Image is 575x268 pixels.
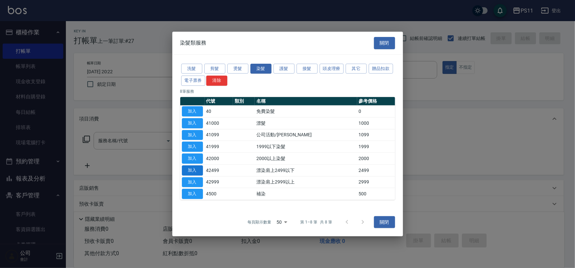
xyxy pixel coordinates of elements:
[182,106,203,117] button: 加入
[320,63,344,74] button: 頭皮理療
[233,97,255,106] th: 類別
[205,188,233,200] td: 4500
[255,164,357,176] td: 漂染肩上2499以下
[182,189,203,199] button: 加入
[180,40,207,46] span: 染髮類服務
[255,176,357,188] td: 漂染肩上2999以上
[205,97,233,106] th: 代號
[205,129,233,141] td: 41099
[182,142,203,152] button: 加入
[255,188,357,200] td: 補染
[374,37,395,49] button: 關閉
[247,219,271,225] p: 每頁顯示數量
[182,165,203,176] button: 加入
[357,97,395,106] th: 參考價格
[274,213,290,231] div: 50
[182,118,203,128] button: 加入
[357,117,395,129] td: 1000
[255,141,357,153] td: 1999以下染髮
[204,63,225,74] button: 剪髮
[255,97,357,106] th: 名稱
[357,141,395,153] td: 1999
[227,63,248,74] button: 燙髮
[255,105,357,117] td: 免費染髮
[357,188,395,200] td: 500
[374,216,395,228] button: 關閉
[250,63,272,74] button: 染髮
[181,76,206,86] button: 電子票券
[205,176,233,188] td: 42999
[182,177,203,187] button: 加入
[205,152,233,164] td: 42000
[180,88,395,94] p: 8 筆服務
[205,141,233,153] td: 41999
[357,176,395,188] td: 2999
[182,153,203,164] button: 加入
[357,164,395,176] td: 2499
[205,164,233,176] td: 42499
[346,63,367,74] button: 其它
[205,117,233,129] td: 41000
[300,219,332,225] p: 第 1–8 筆 共 8 筆
[205,105,233,117] td: 40
[255,152,357,164] td: 2000以上染髮
[357,152,395,164] td: 2000
[357,105,395,117] td: 0
[297,63,318,74] button: 接髮
[273,63,295,74] button: 護髮
[369,63,393,74] button: 贈品扣款
[182,130,203,140] button: 加入
[357,129,395,141] td: 1099
[206,76,227,86] button: 清除
[255,129,357,141] td: 公司活動/[PERSON_NAME]
[181,63,202,74] button: 洗髮
[255,117,357,129] td: 漂髮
